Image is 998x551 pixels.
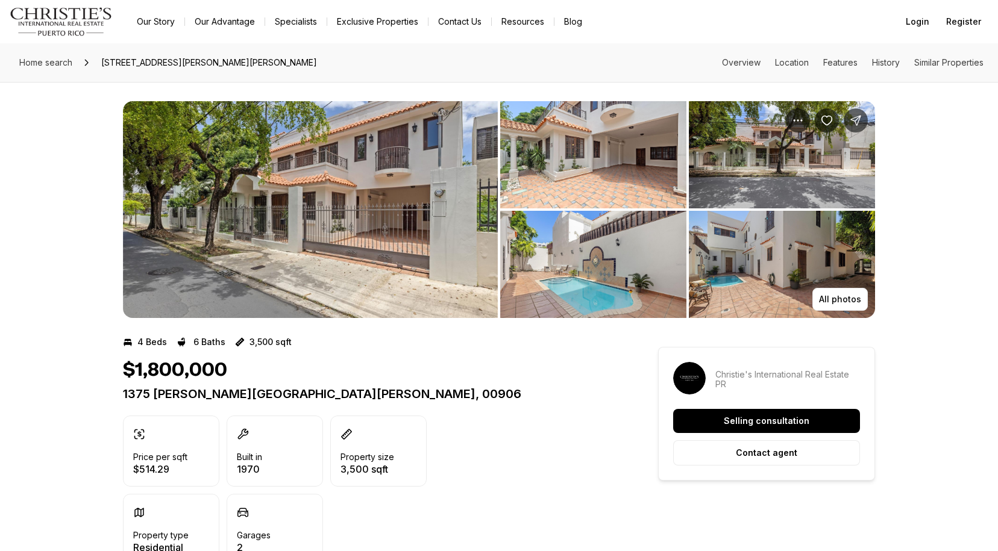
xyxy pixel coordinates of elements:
li: 2 of 8 [500,101,875,318]
a: Specialists [265,13,327,30]
a: Our Advantage [185,13,265,30]
a: Skip to: Similar Properties [914,57,984,67]
button: Login [899,10,937,34]
img: logo [10,7,113,36]
p: All photos [819,294,861,304]
button: View image gallery [500,211,686,318]
span: Register [946,17,981,26]
p: Price per sqft [133,452,187,462]
button: 6 Baths [177,332,225,352]
button: Property options [786,108,810,132]
span: [STREET_ADDRESS][PERSON_NAME][PERSON_NAME] [96,53,322,72]
h1: $1,800,000 [123,359,227,382]
button: View image gallery [500,101,686,208]
nav: Page section menu [722,58,984,67]
button: Selling consultation [673,409,860,433]
span: Home search [19,57,72,67]
p: $514.29 [133,464,187,474]
button: Share Property: 1375 WILSON AVE CONDADO [844,108,868,132]
p: Contact agent [736,448,797,458]
p: Christie's International Real Estate PR [715,370,860,389]
span: Login [906,17,929,26]
p: Garages [237,531,271,540]
p: Property type [133,531,189,540]
a: Resources [492,13,554,30]
div: Listing Photos [123,101,875,318]
a: Home search [14,53,77,72]
p: Built in [237,452,262,462]
a: Skip to: Features [823,57,858,67]
p: 4 Beds [137,337,167,347]
a: Exclusive Properties [327,13,428,30]
p: 6 Baths [193,337,225,347]
button: Save Property: 1375 WILSON AVE CONDADO [815,108,839,132]
a: Our Story [127,13,184,30]
button: Contact agent [673,440,860,465]
a: Blog [554,13,592,30]
p: 3,500 sqft [249,337,292,347]
p: 1375 [PERSON_NAME][GEOGRAPHIC_DATA][PERSON_NAME], 00906 [123,387,615,401]
button: View image gallery [123,101,498,318]
button: Contact Us [428,13,491,30]
p: 3,500 sqft [341,464,394,474]
button: All photos [812,288,868,311]
p: Selling consultation [724,416,809,426]
p: 1970 [237,464,262,474]
a: Skip to: Location [775,57,809,67]
li: 1 of 8 [123,101,498,318]
a: Skip to: Overview [722,57,761,67]
button: View image gallery [689,211,875,318]
a: Skip to: History [872,57,900,67]
p: Property size [341,452,394,462]
button: View image gallery [689,101,875,208]
button: Register [939,10,988,34]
